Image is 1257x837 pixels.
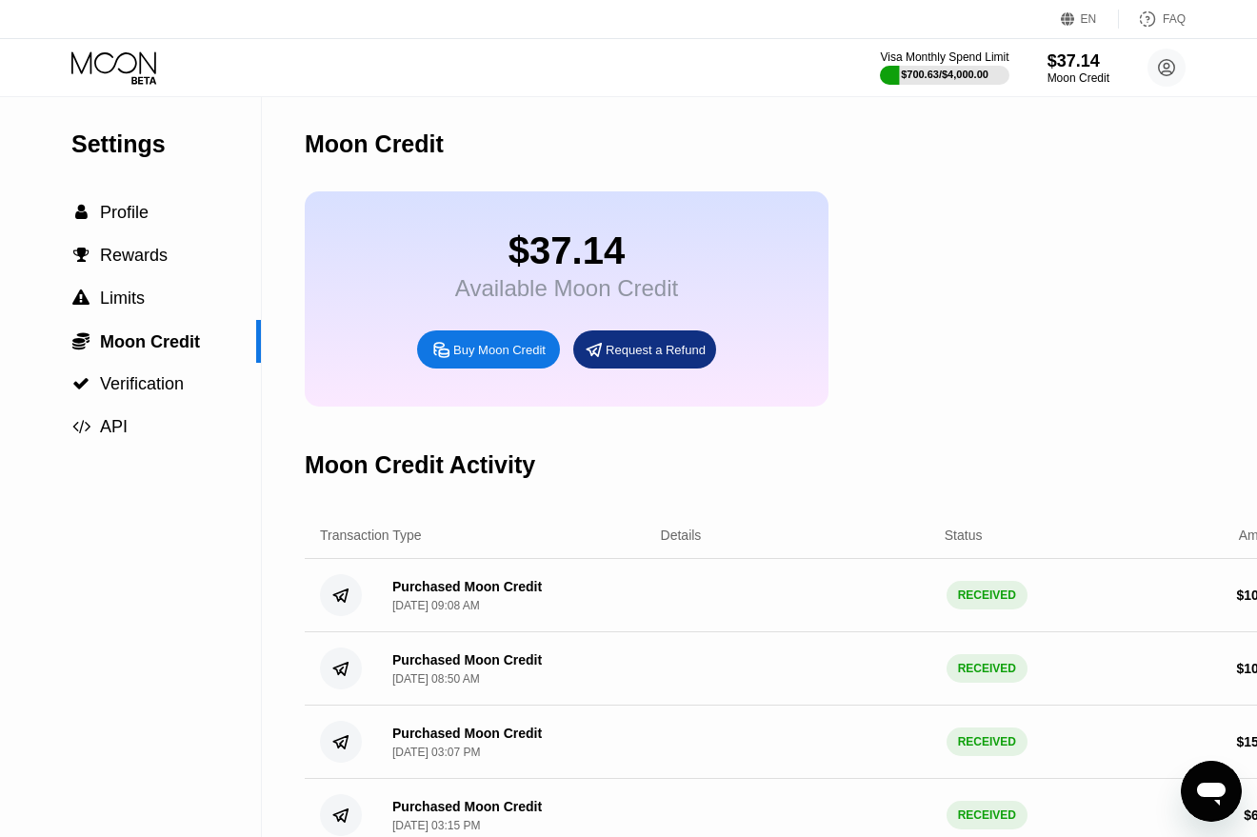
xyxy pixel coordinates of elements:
div: Purchased Moon Credit [392,726,542,741]
div: RECEIVED [947,581,1028,609]
span: Profile [100,203,149,222]
div: RECEIVED [947,654,1028,683]
span: Rewards [100,246,168,265]
div:  [71,204,90,221]
div: Purchased Moon Credit [392,652,542,668]
div: $37.14Moon Credit [1047,51,1109,85]
div: Available Moon Credit [455,275,678,302]
div: [DATE] 09:08 AM [392,599,480,612]
div: Moon Credit [1047,71,1109,85]
div: Moon Credit [305,130,444,158]
div:  [71,247,90,264]
span:  [72,289,90,307]
div: [DATE] 08:50 AM [392,672,480,686]
span: Verification [100,374,184,393]
div:  [71,418,90,435]
div: FAQ [1119,10,1186,29]
div: Status [945,528,983,543]
div:  [71,331,90,350]
div: FAQ [1163,12,1186,26]
span:  [72,331,90,350]
span: Limits [100,289,145,308]
div: Buy Moon Credit [453,342,546,358]
div: Purchased Moon Credit [392,799,542,814]
div: Buy Moon Credit [417,330,560,369]
div: Visa Monthly Spend Limit [880,50,1008,64]
div: Request a Refund [573,330,716,369]
span:  [75,204,88,221]
div:  [71,289,90,307]
div: [DATE] 03:07 PM [392,746,480,759]
div: $700.63 / $4,000.00 [901,69,988,80]
div: EN [1081,12,1097,26]
div: EN [1061,10,1119,29]
div: RECEIVED [947,727,1028,756]
span:  [73,247,90,264]
div: Transaction Type [320,528,422,543]
span:  [72,375,90,392]
iframe: Bouton de lancement de la fenêtre de messagerie [1181,761,1242,822]
div: Purchased Moon Credit [392,579,542,594]
div: $37.14 [455,229,678,272]
div: Request a Refund [606,342,706,358]
div: Details [661,528,702,543]
div:  [71,375,90,392]
span: API [100,417,128,436]
div: Settings [71,130,261,158]
div: Visa Monthly Spend Limit$700.63/$4,000.00 [880,50,1008,85]
span: Moon Credit [100,332,200,351]
div: Moon Credit Activity [305,451,535,479]
span:  [72,418,90,435]
div: RECEIVED [947,801,1028,829]
div: $37.14 [1047,51,1109,71]
div: [DATE] 03:15 PM [392,819,480,832]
